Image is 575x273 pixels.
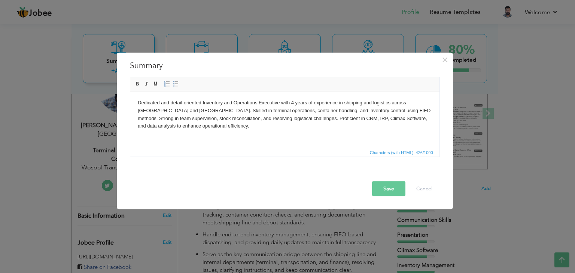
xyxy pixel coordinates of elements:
[442,53,448,67] span: ×
[130,92,439,148] iframe: Rich Text Editor, summaryEditor
[172,80,180,88] a: Insert/Remove Bulleted List
[409,181,440,196] button: Cancel
[130,60,440,71] h3: Summary
[143,80,151,88] a: Italic
[372,181,405,196] button: Save
[439,54,451,66] button: Close
[368,149,435,156] span: Characters (with HTML): 426/1000
[368,149,435,156] div: Statistics
[152,80,160,88] a: Underline
[134,80,142,88] a: Bold
[163,80,171,88] a: Insert/Remove Numbered List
